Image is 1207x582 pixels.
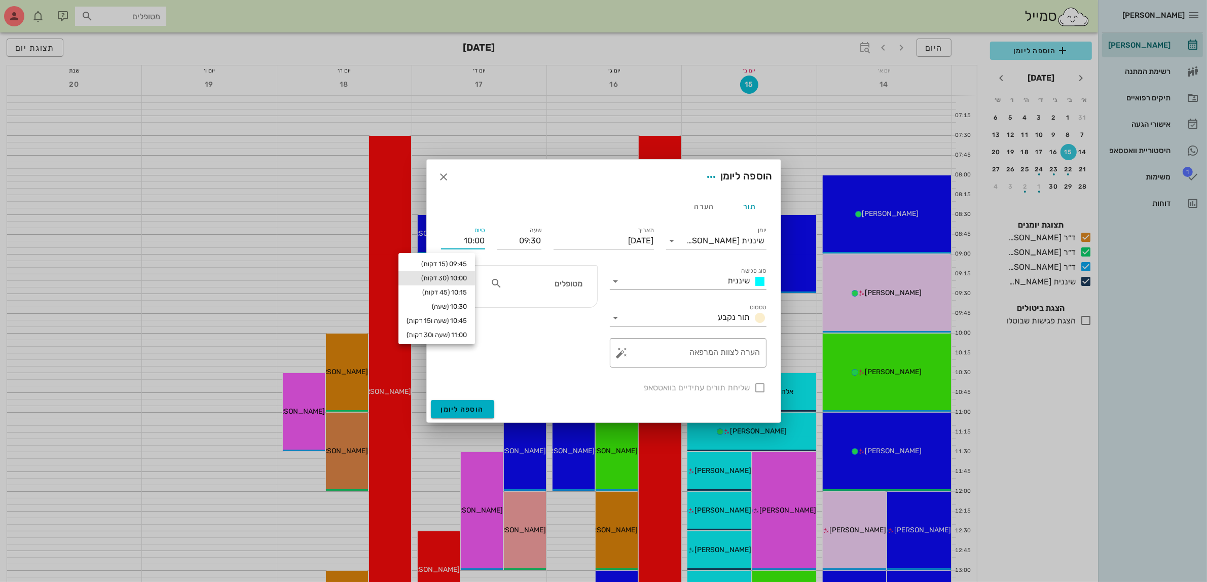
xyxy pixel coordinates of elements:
div: סטטוסתור נקבע [610,310,766,326]
div: 10:30 (שעה) [407,303,467,311]
label: שעה [530,227,541,234]
div: הערה [681,194,727,219]
div: 11:00 (שעה ו30 דקות) [407,331,467,339]
div: 10:45 (שעה ו15 דקות) [407,317,467,325]
div: תור [727,194,773,219]
span: הוספה ליומן [441,405,484,414]
input: 00:00 [441,233,485,249]
span: שיננית [728,276,750,285]
div: שיננית [PERSON_NAME] [687,236,764,245]
div: 10:15 (45 דקות) [407,288,467,297]
label: תאריך [638,227,654,234]
button: הוספה ליומן [431,400,494,418]
label: סטטוס [750,304,766,311]
label: סוג פגישה [741,267,766,275]
div: 10:00 (30 דקות) [407,274,467,282]
label: סיום [474,227,485,234]
span: תור נקבע [718,312,750,322]
div: 09:45 (15 דקות) [407,260,467,268]
div: יומןשיננית [PERSON_NAME] [666,233,766,249]
div: הוספה ליומן [702,168,773,186]
label: יומן [758,227,766,234]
